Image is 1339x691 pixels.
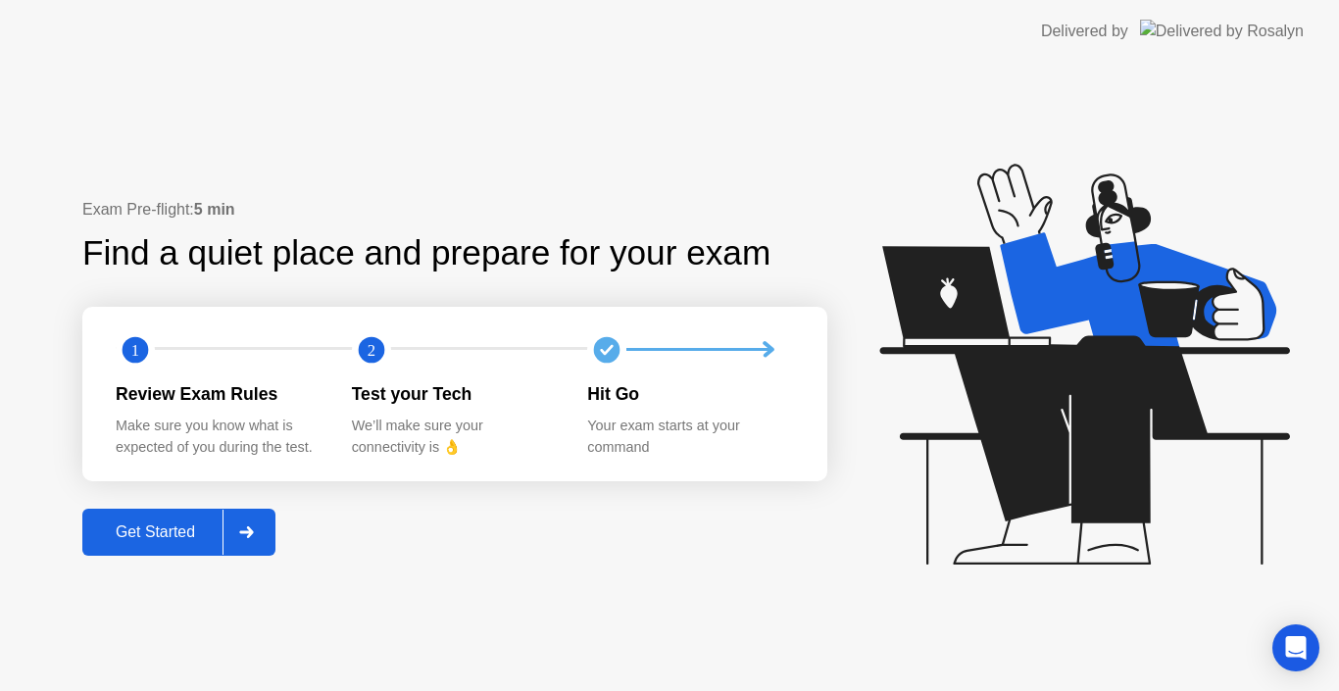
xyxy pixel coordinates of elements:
[1041,20,1128,43] div: Delivered by
[352,381,557,407] div: Test your Tech
[352,416,557,458] div: We’ll make sure your connectivity is 👌
[587,381,792,407] div: Hit Go
[587,416,792,458] div: Your exam starts at your command
[82,227,773,279] div: Find a quiet place and prepare for your exam
[1272,624,1319,671] div: Open Intercom Messenger
[194,201,235,218] b: 5 min
[82,509,275,556] button: Get Started
[131,340,139,359] text: 1
[116,381,321,407] div: Review Exam Rules
[116,416,321,458] div: Make sure you know what is expected of you during the test.
[88,523,223,541] div: Get Started
[368,340,375,359] text: 2
[82,198,827,222] div: Exam Pre-flight:
[1140,20,1304,42] img: Delivered by Rosalyn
